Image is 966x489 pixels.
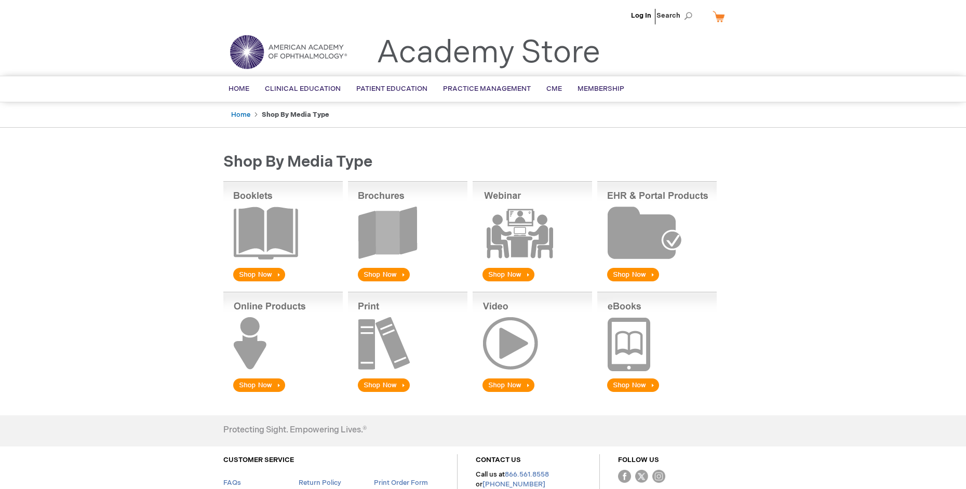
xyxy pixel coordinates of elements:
a: FOLLOW US [618,456,659,464]
img: Brochures [348,181,467,283]
a: Home [231,111,250,119]
a: Booklets [223,277,343,286]
a: Webinar [473,277,592,286]
a: FAQs [223,479,241,487]
span: Home [229,85,249,93]
img: instagram [652,470,665,483]
img: eBook [597,292,717,394]
a: 866.561.8558 [505,470,549,479]
a: CONTACT US [476,456,521,464]
a: Print Order Form [374,479,428,487]
a: CUSTOMER SERVICE [223,456,294,464]
img: Facebook [618,470,631,483]
img: Print [348,292,467,394]
span: Shop by Media Type [223,153,372,171]
a: Brochures [348,277,467,286]
a: Online Products [223,387,343,396]
img: EHR & Portal Products [597,181,717,283]
img: Webinar [473,181,592,283]
a: Log In [631,11,651,20]
a: [PHONE_NUMBER] [482,480,545,488]
img: Twitter [635,470,648,483]
a: Academy Store [377,34,600,72]
span: Search [656,5,696,26]
span: Membership [578,85,624,93]
strong: Shop by Media Type [262,111,329,119]
h4: Protecting Sight. Empowering Lives.® [223,426,367,435]
img: Online [223,292,343,394]
a: Return Policy [299,479,341,487]
a: EHR & Portal Products [597,277,717,286]
img: Video [473,292,592,394]
span: Clinical Education [265,85,341,93]
a: eBook [597,387,717,396]
span: Patient Education [356,85,427,93]
span: Practice Management [443,85,531,93]
span: CME [546,85,562,93]
a: Video [473,387,592,396]
img: Booklets [223,181,343,283]
a: Print [348,387,467,396]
